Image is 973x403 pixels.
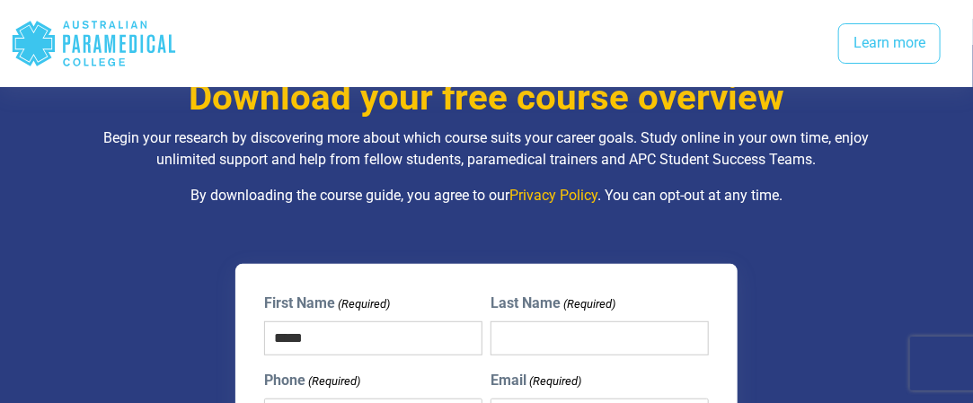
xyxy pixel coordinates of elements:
span: (Required) [528,372,582,390]
label: Email [491,370,581,391]
label: Last Name [491,293,615,314]
span: (Required) [306,372,360,390]
label: Phone [264,370,360,391]
a: Privacy Policy [509,187,597,204]
span: (Required) [562,295,616,313]
p: By downloading the course guide, you agree to our . You can opt-out at any time. [82,185,890,206]
p: Begin your research by discovering more about which course suits your career goals. Study online ... [82,127,890,171]
h3: Download your free course overview [82,76,890,119]
div: Australian Paramedical College [11,14,177,73]
a: Learn more [838,23,941,65]
span: (Required) [336,295,390,313]
label: First Name [264,293,390,314]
